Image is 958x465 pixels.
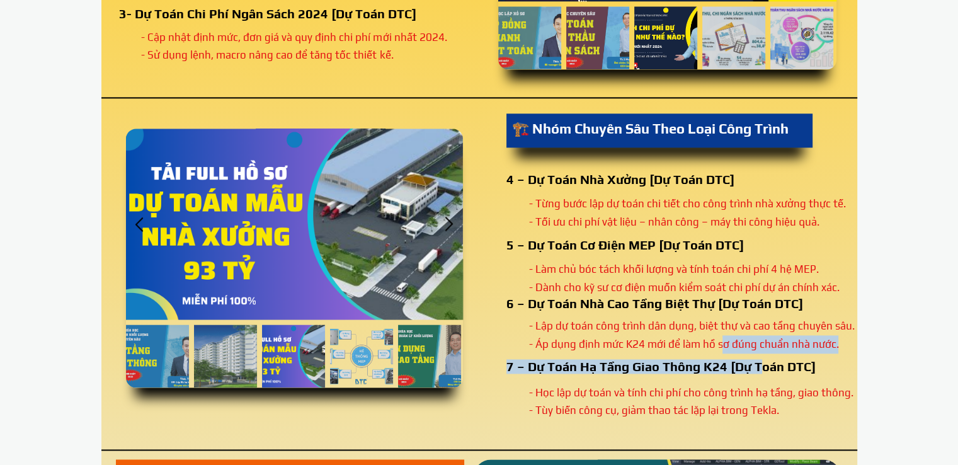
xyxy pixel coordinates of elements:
[528,260,859,297] div: - Làm chủ bóc tách khối lượng và tính toán chi phí 4 hệ MEP. - Dành cho kỹ sư cơ điện muốn kiểm s...
[528,195,859,231] div: - Từng bước lập dự toán chi tiết cho công trình nhà xưởng thực tế. - Tối ưu chi phí vật liệu – nh...
[141,28,472,65] div: - Cập nhật định mức, đơn giá và quy định chi phí mới nhất 2024. - Sử dụng lệnh, macro nâng cao để...
[512,120,789,137] span: 🏗️ Nhóm Chuyên Sâu Theo Loại Công Trình
[119,6,416,21] span: 3- Dự Toán Chi Phí Ngân Sách 2024 [Dự Toán DTC]
[528,317,859,353] div: - Lập dự toán công trình dân dụng, biệt thự và cao tầng chuyên sâu. - Áp dụng định mức K24 mới để...
[528,384,859,420] div: - Học lập dự toán và tính chi phí cho công trình hạ tầng, giao thông. - Tùy biến công cụ, giảm th...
